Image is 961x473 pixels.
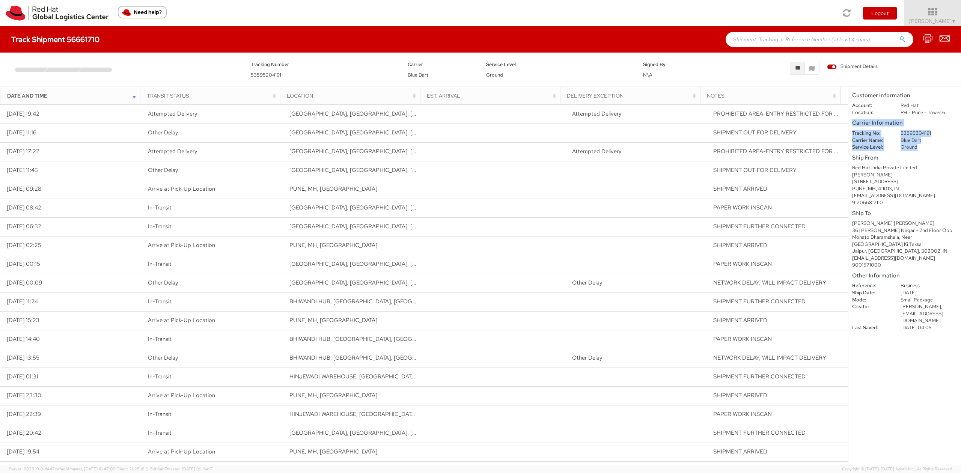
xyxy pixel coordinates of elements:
h5: Ship From [852,155,957,161]
span: In-Transit [148,204,172,211]
span: Other Delay [148,354,178,362]
span: 53595204191 [251,72,281,78]
span: [PERSON_NAME], [901,303,942,310]
span: In-Transit [148,298,172,305]
span: Arrive at Pick-Up Location [148,392,215,399]
span: MAGARPATTA CITY PUD, PUNE, MAHARASHTRA [289,429,468,437]
span: PUNE, MH, IN [289,185,377,193]
span: Other Delay [148,129,178,136]
dt: Location: [847,109,895,116]
span: HINJEWADI WAREHOUSE, KONDHWA, MAHARASHTRA [289,410,477,418]
div: Jaipur, [GEOGRAPHIC_DATA], 302002, IN [852,248,957,255]
div: [PERSON_NAME] [PERSON_NAME] [852,220,957,227]
span: [PERSON_NAME] [909,18,956,24]
div: Date and Time [7,92,138,99]
div: [EMAIL_ADDRESS][DOMAIN_NAME] [852,255,957,262]
span: SHIPMENT ARRIVED [713,448,767,455]
h5: Customer Information [852,92,957,99]
span: SHIPMENT ARRIVED [713,241,767,249]
span: BHIWANDI HUB, BHIWANDI, MAHARASHTRA [289,335,451,343]
span: N\A [643,72,652,78]
dt: Tracking No: [847,130,895,137]
div: 912066817110 [852,199,957,206]
dt: Account: [847,102,895,109]
span: BHIWANDI HUB, BHIWANDI, MAHARASHTRA [289,354,451,362]
span: Server: 2025.19.0-d447cefac8f [9,466,115,471]
span: Other Delay [148,279,178,286]
span: In-Transit [148,223,172,230]
label: Shipment Details [827,63,878,71]
dt: Service Level: [847,144,895,151]
span: Other Delay [572,279,602,286]
span: Blue Dart [408,72,428,78]
h5: Other Information [852,273,957,279]
span: In-Transit [148,410,172,418]
span: SHIPMENT FURTHER CONNECTED [713,373,806,380]
button: Logout [863,7,897,20]
span: Attempted Delivery [148,148,197,155]
h5: Signed By [643,62,710,67]
span: ▼ [952,18,956,24]
span: PAPER WORK INSCAN [713,204,772,211]
span: In-Transit [148,429,172,437]
button: Need help? [118,6,167,18]
span: PAPER WORK INSCAN [713,410,772,418]
div: Notes [707,92,837,99]
span: Arrive at Pick-Up Location [148,185,215,193]
h5: Service Level [486,62,632,67]
input: Shipment, Tracking or Reference Number (at least 4 chars) [726,32,913,47]
dt: Mode: [847,297,895,304]
span: master, [DATE] 09:34:17 [167,466,213,471]
dt: Last Saved: [847,324,895,331]
span: Copyright © [DATE]-[DATE] Agistix Inc., All Rights Reserved [842,466,952,472]
h4: Track Shipment 56661710 [11,35,99,44]
h5: Tracking Number [251,62,396,67]
span: JAIPUR WAREHOUSE, JAIPUR, RAJASTHAN [289,223,468,230]
span: Shipment Details [827,63,878,70]
span: Other Delay [148,166,178,174]
span: PROHIBITED AREA-ENTRY RESTRICTED FOR DELIVERY [713,110,861,117]
dt: Carrier Name: [847,137,895,144]
div: 9001571000 [852,262,957,269]
span: HINJEWADI WAREHOUSE, KONDHWA, MAHARASHTRA [289,373,477,380]
span: SHIPMENT FURTHER CONNECTED [713,223,806,230]
div: PUNE, MH, 411013, IN [852,185,957,193]
span: NETWORK DELAY, WILL IMPACT DELIVERY [713,279,826,286]
span: PUNE, MH, IN [289,316,377,324]
div: Location [287,92,417,99]
span: Arrive at Pick-Up Location [148,241,215,249]
span: PROHIBITED AREA-ENTRY RESTRICTED FOR DELIVERY [713,148,861,155]
span: Attempted Delivery [572,148,621,155]
span: BHIWANDI HUB, BHIWANDI, MAHARASHTRA [289,298,451,305]
dt: Ship Date: [847,289,895,297]
div: Transit Status [147,92,277,99]
span: PUNE, MH, IN [289,241,377,249]
h5: Carrier [408,62,475,67]
span: JAIPUR WAREHOUSE, JAIPUR, RAJASTHAN [289,260,468,268]
span: JAIPUR WAREHOUSE PUD, JAIPUR, RAJASTHAN [289,166,468,174]
span: master, [DATE] 10:47:06 [69,466,115,471]
span: JAIPUR WAREHOUSE PUD, JAIPUR, RAJASTHAN [289,148,468,155]
span: PAPER WORK INSCAN [713,260,772,268]
div: Red Hat India Private Limited [PERSON_NAME] [852,164,957,178]
span: JAIPUR WAREHOUSE PUD, JAIPUR, RAJASTHAN [289,204,468,211]
img: rh-logistics-00dfa346123c4ec078e1.svg [6,6,108,21]
dt: Reference: [847,282,895,289]
span: SHIPMENT FURTHER CONNECTED [713,298,806,305]
span: SHIPMENT ARRIVED [713,392,767,399]
span: PAPER WORK INSCAN [713,335,772,343]
span: Ground [486,72,503,78]
span: Client: 2025.18.0-5db8ab7 [116,466,213,471]
span: SHIPMENT FURTHER CONNECTED [713,429,806,437]
div: [STREET_ADDRESS] [852,178,957,185]
span: Attempted Delivery [148,110,197,117]
span: In-Transit [148,260,172,268]
span: JAIPUR WAREHOUSE, JAIPUR, RAJASTHAN [289,279,468,286]
div: Delivery Exception [567,92,697,99]
h5: Ship To [852,210,957,217]
div: [EMAIL_ADDRESS][DOMAIN_NAME] [852,192,957,199]
span: SHIPMENT ARRIVED [713,185,767,193]
span: PUNE, MH, IN [289,392,377,399]
span: SHIPMENT OUT FOR DELIVERY [713,129,797,136]
span: JAIPUR WAREHOUSE PUD, JAIPUR, RAJASTHAN [289,129,468,136]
